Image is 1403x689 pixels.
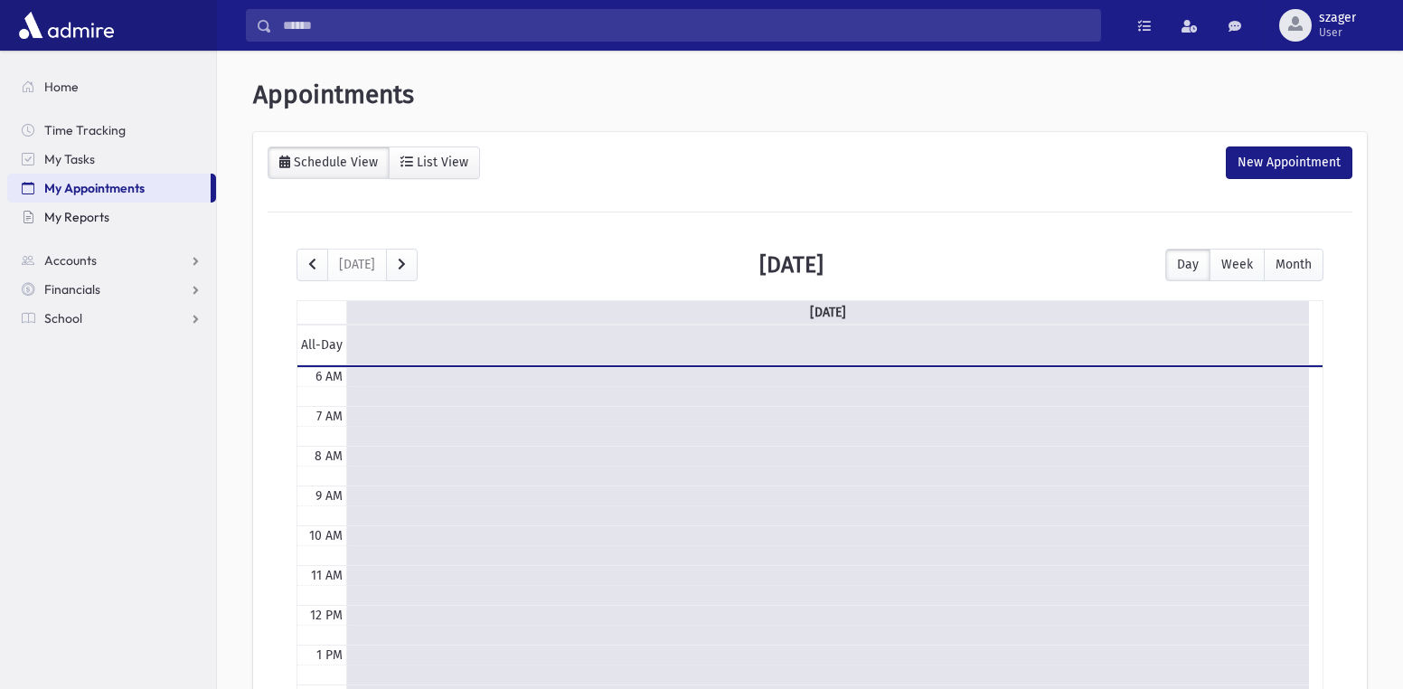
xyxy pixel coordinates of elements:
h2: [DATE] [759,251,824,278]
a: List View [389,146,480,179]
a: [DATE] [806,301,850,324]
a: Time Tracking [7,116,216,145]
div: 9 AM [312,486,346,505]
a: My Appointments [7,174,211,203]
span: My Reports [44,209,109,225]
span: School [44,310,82,326]
button: [DATE] [327,249,387,281]
div: List View [413,155,468,170]
span: My Appointments [44,180,145,196]
div: 11 AM [307,566,346,585]
div: 8 AM [311,447,346,466]
a: School [7,304,216,333]
input: Search [272,9,1100,42]
button: Day [1165,249,1210,281]
span: Appointments [253,80,414,109]
button: next [386,249,418,281]
span: Time Tracking [44,122,126,138]
span: szager [1319,11,1356,25]
a: Schedule View [268,146,390,179]
button: Week [1210,249,1265,281]
div: 6 AM [312,367,346,386]
span: User [1319,25,1356,40]
div: 7 AM [313,407,346,426]
button: prev [297,249,328,281]
span: Financials [44,281,100,297]
div: Schedule View [290,155,378,170]
div: New Appointment [1226,146,1352,179]
img: AdmirePro [14,7,118,43]
span: Accounts [44,252,97,269]
span: Home [44,79,79,95]
a: My Reports [7,203,216,231]
div: 10 AM [306,526,346,545]
a: My Tasks [7,145,216,174]
span: My Tasks [44,151,95,167]
a: Home [7,72,216,101]
button: Month [1264,249,1323,281]
span: All-Day [297,335,346,354]
a: Financials [7,275,216,304]
div: 12 PM [306,606,346,625]
div: 1 PM [313,646,346,665]
a: Accounts [7,246,216,275]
